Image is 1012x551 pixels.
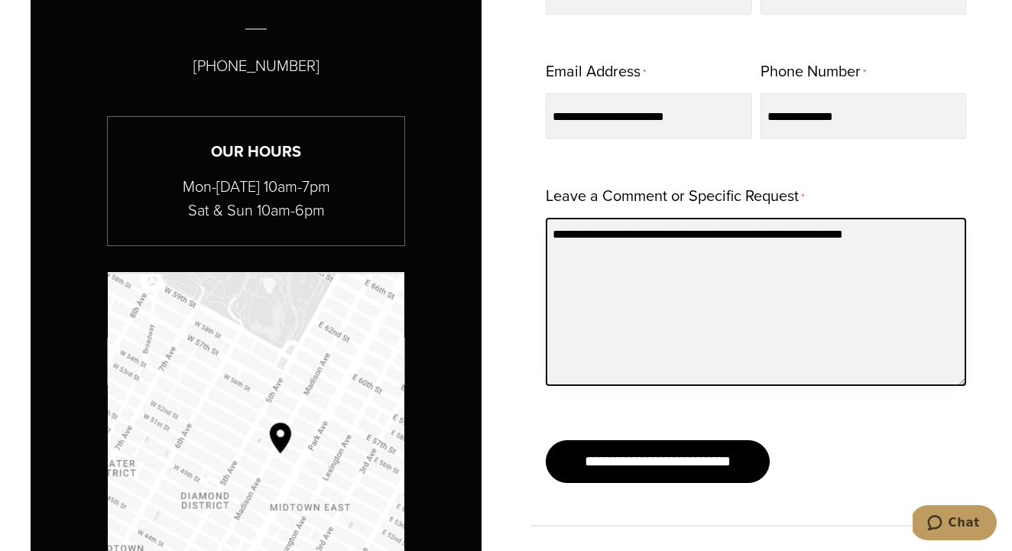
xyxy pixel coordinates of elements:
[546,57,646,87] label: Email Address
[108,140,404,164] h3: Our Hours
[761,57,866,87] label: Phone Number
[546,182,804,212] label: Leave a Comment or Specific Request
[193,53,319,78] p: [PHONE_NUMBER]
[913,505,997,543] iframe: Opens a widget where you can chat to one of our agents
[108,175,404,222] p: Mon-[DATE] 10am-7pm Sat & Sun 10am-6pm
